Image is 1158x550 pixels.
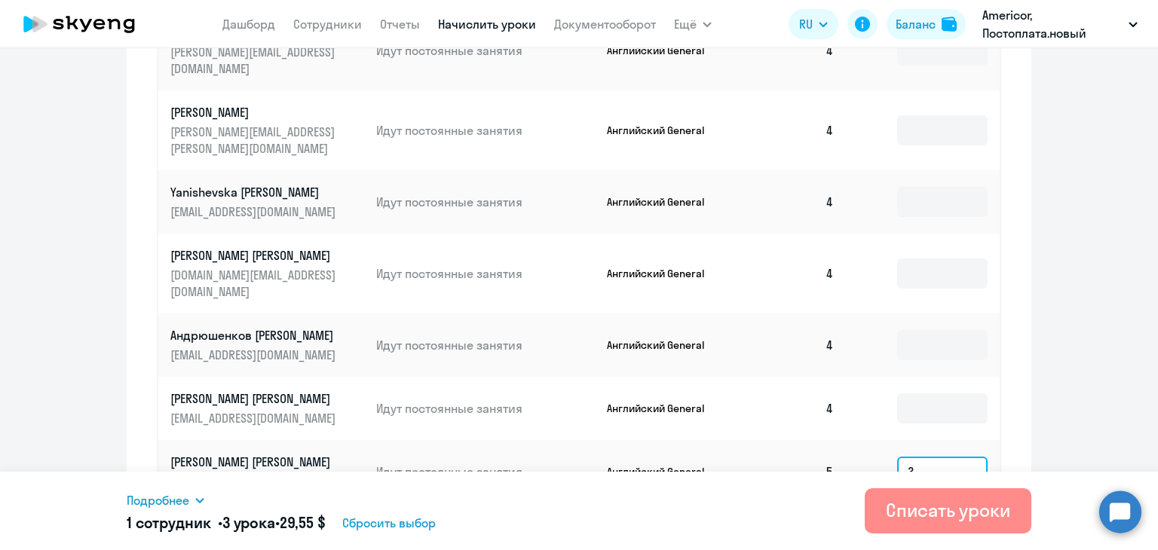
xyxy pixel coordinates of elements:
p: Андрюшенков [PERSON_NAME] [170,327,339,344]
p: [PERSON_NAME] [PERSON_NAME] [170,454,339,470]
td: 4 [740,377,846,440]
p: Идут постоянные занятия [376,122,595,139]
div: Баланс [896,15,936,33]
a: Yanishevska [PERSON_NAME][EMAIL_ADDRESS][DOMAIN_NAME] [170,184,364,220]
p: Английский General [607,44,720,57]
a: Начислить уроки [438,17,536,32]
p: Английский General [607,267,720,280]
p: Идут постоянные занятия [376,194,595,210]
p: [EMAIL_ADDRESS][DOMAIN_NAME] [170,203,339,220]
a: [PERSON_NAME] [PERSON_NAME][EMAIL_ADDRESS][DOMAIN_NAME] [170,454,364,490]
p: Yanishevska [PERSON_NAME] [170,184,339,200]
p: [PERSON_NAME] [170,104,339,121]
a: Дашборд [222,17,275,32]
a: [PERSON_NAME][EMAIL_ADDRESS][DOMAIN_NAME] [170,24,364,77]
p: [DOMAIN_NAME][EMAIL_ADDRESS][DOMAIN_NAME] [170,267,339,300]
p: [EMAIL_ADDRESS][DOMAIN_NAME] [170,347,339,363]
p: [PERSON_NAME] [PERSON_NAME] [170,390,339,407]
p: [PERSON_NAME][EMAIL_ADDRESS][PERSON_NAME][DOMAIN_NAME] [170,124,339,157]
p: Americor, Постоплата.новый [982,6,1123,42]
a: Андрюшенков [PERSON_NAME][EMAIL_ADDRESS][DOMAIN_NAME] [170,327,364,363]
div: Списать уроки [886,498,1010,522]
p: Английский General [607,338,720,352]
span: Подробнее [127,491,189,509]
td: 5 [740,440,846,503]
span: 29,55 $ [280,513,326,532]
p: Идут постоянные занятия [376,337,595,353]
button: Ещё [674,9,712,39]
p: Идут постоянные занятия [376,463,595,480]
p: Английский General [607,195,720,209]
button: RU [789,9,838,39]
p: [EMAIL_ADDRESS][DOMAIN_NAME] [170,410,339,426]
p: Английский General [607,124,720,137]
p: Английский General [607,465,720,478]
p: [PERSON_NAME][EMAIL_ADDRESS][DOMAIN_NAME] [170,44,339,77]
a: Отчеты [380,17,420,32]
a: [PERSON_NAME][PERSON_NAME][EMAIL_ADDRESS][PERSON_NAME][DOMAIN_NAME] [170,104,364,157]
p: Идут постоянные занятия [376,265,595,282]
td: 4 [740,313,846,377]
span: Ещё [674,15,697,33]
p: Идут постоянные занятия [376,42,595,59]
a: Сотрудники [293,17,362,32]
p: [PERSON_NAME] [PERSON_NAME] [170,247,339,264]
span: 3 урока [222,513,275,532]
a: [PERSON_NAME] [PERSON_NAME][DOMAIN_NAME][EMAIL_ADDRESS][DOMAIN_NAME] [170,247,364,300]
span: RU [799,15,813,33]
p: Английский General [607,402,720,415]
h5: 1 сотрудник • • [127,512,326,533]
button: Списать уроки [865,488,1031,533]
a: [PERSON_NAME] [PERSON_NAME][EMAIL_ADDRESS][DOMAIN_NAME] [170,390,364,426]
td: 4 [740,234,846,313]
td: 4 [740,11,846,90]
button: Americor, Постоплата.новый [975,6,1145,42]
a: Документооборот [554,17,656,32]
td: 4 [740,90,846,170]
img: balance [942,17,957,32]
button: Балансbalance [887,9,966,39]
span: Сбросить выбор [342,514,436,532]
p: Идут постоянные занятия [376,400,595,417]
td: 4 [740,170,846,234]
